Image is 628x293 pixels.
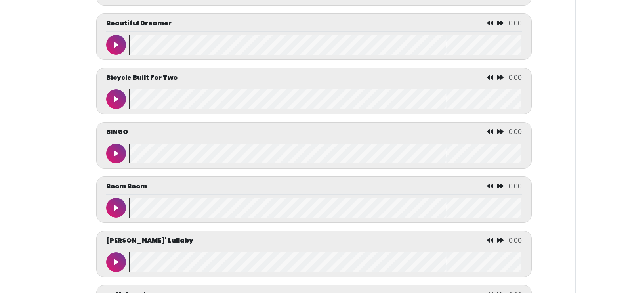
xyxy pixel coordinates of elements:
span: 0.00 [509,182,522,191]
p: Bicycle Built For Two [106,73,178,82]
span: 0.00 [509,127,522,136]
span: 0.00 [509,73,522,82]
p: BINGO [106,127,128,137]
p: Beautiful Dreamer [106,19,172,28]
span: 0.00 [509,236,522,245]
span: 0.00 [509,19,522,28]
p: [PERSON_NAME]' Lullaby [106,236,193,245]
p: Boom Boom [106,182,147,191]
